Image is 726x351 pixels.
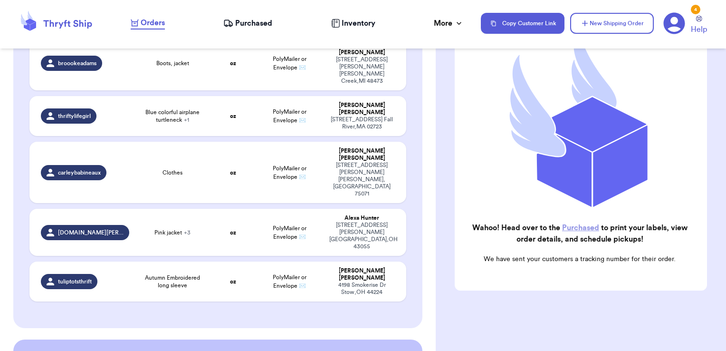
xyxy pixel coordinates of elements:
[58,278,92,285] span: tuliptotsthrift
[156,59,189,67] span: Boots, jacket
[434,18,464,29] div: More
[162,169,182,176] span: Clothes
[141,108,205,124] span: Blue colorful airplane turtleneck
[562,224,599,232] a: Purchased
[141,17,165,29] span: Orders
[58,169,101,176] span: carleybabineaux
[273,56,306,70] span: PolyMailer or Envelope ✉️
[329,267,395,282] div: [PERSON_NAME] [PERSON_NAME]
[329,282,395,296] div: 4198 Smokerise Dr Stow , OH 44224
[329,162,395,197] div: [STREET_ADDRESS][PERSON_NAME] [PERSON_NAME] , [GEOGRAPHIC_DATA] 75071
[329,222,395,250] div: [STREET_ADDRESS][PERSON_NAME] [GEOGRAPHIC_DATA] , OH 43055
[273,109,306,123] span: PolyMailer or Envelope ✉️
[329,116,395,130] div: [STREET_ADDRESS] Fall River , MA 02723
[131,17,165,29] a: Orders
[342,18,375,29] span: Inventory
[230,60,236,66] strong: oz
[329,102,395,116] div: [PERSON_NAME] [PERSON_NAME]
[184,230,191,235] span: + 3
[273,274,306,289] span: PolyMailer or Envelope ✉️
[329,56,395,85] div: [STREET_ADDRESS][PERSON_NAME] [PERSON_NAME] Creek , MI 48473
[570,13,654,34] button: New Shipping Order
[462,254,697,264] p: We have sent your customers a tracking number for their order.
[230,230,236,235] strong: oz
[329,147,395,162] div: [PERSON_NAME] [PERSON_NAME]
[691,16,707,35] a: Help
[691,5,700,14] div: 4
[481,13,564,34] button: Copy Customer Link
[331,18,375,29] a: Inventory
[58,59,96,67] span: broookeadams
[663,12,685,34] a: 4
[230,279,236,284] strong: oz
[58,112,91,120] span: thriftylifegirl
[141,274,205,289] span: Autumn Embroidered long sleeve
[462,222,697,245] h2: Wahoo! Head over to the to print your labels, view order details, and schedule pickups!
[235,18,272,29] span: Purchased
[329,42,395,56] div: [PERSON_NAME] [PERSON_NAME]
[223,18,272,29] a: Purchased
[58,229,124,236] span: [DOMAIN_NAME][PERSON_NAME]
[230,113,236,119] strong: oz
[691,24,707,35] span: Help
[273,166,306,180] span: PolyMailer or Envelope ✉️
[154,229,191,236] span: Pink jacket
[184,117,189,123] span: + 1
[230,170,236,175] strong: oz
[329,214,395,222] div: Alexa Hunter
[273,225,306,240] span: PolyMailer or Envelope ✉️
